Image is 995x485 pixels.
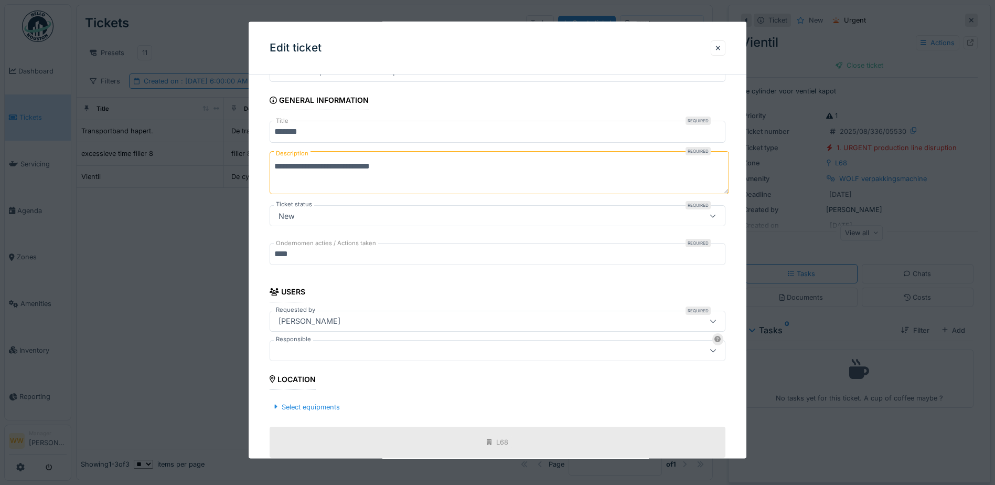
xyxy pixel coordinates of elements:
label: Description [274,147,311,160]
div: Required [686,201,711,209]
div: Location [270,371,316,389]
div: Required [686,117,711,125]
div: New [274,210,299,222]
label: Responsible [274,334,313,343]
div: L68 [496,437,508,447]
label: Title [274,117,291,125]
div: Required [686,239,711,247]
div: Required [686,306,711,314]
label: Requested by [274,305,317,314]
h3: Edit ticket [270,41,322,55]
div: General information [270,92,369,110]
div: Required [686,147,711,155]
div: Users [270,284,305,302]
label: Ondernomen acties / Actions taken [274,239,378,248]
label: Ticket status [274,200,314,209]
div: [PERSON_NAME] [274,315,345,326]
div: Select equipments [270,399,344,414]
